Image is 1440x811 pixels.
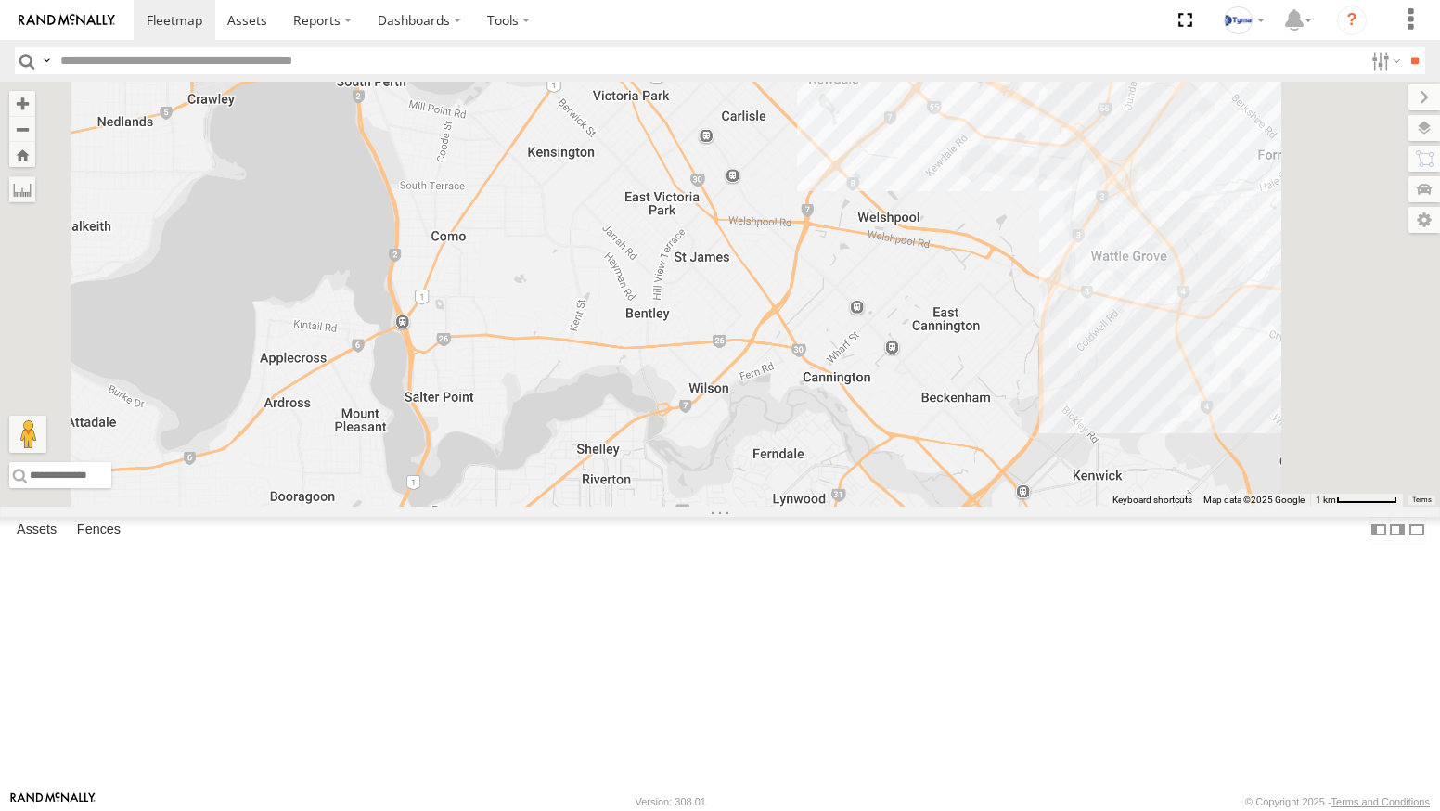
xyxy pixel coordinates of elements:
label: Map Settings [1408,207,1440,233]
button: Drag Pegman onto the map to open Street View [9,416,46,453]
button: Keyboard shortcuts [1112,494,1192,507]
img: rand-logo.svg [19,14,115,27]
label: Assets [7,517,66,543]
button: Map scale: 1 km per 62 pixels [1310,494,1403,507]
a: Terms and Conditions [1331,796,1430,807]
span: 1 km [1316,495,1336,505]
button: Zoom out [9,116,35,142]
label: Fences [68,517,130,543]
label: Search Filter Options [1364,47,1404,74]
span: Map data ©2025 Google [1203,495,1305,505]
label: Dock Summary Table to the Right [1388,517,1407,544]
label: Measure [9,176,35,202]
a: Visit our Website [10,792,96,811]
button: Zoom in [9,91,35,116]
label: Dock Summary Table to the Left [1369,517,1388,544]
i: ? [1337,6,1367,35]
label: Hide Summary Table [1408,517,1426,544]
div: Gray Wiltshire [1217,6,1271,34]
a: Terms (opens in new tab) [1412,496,1432,504]
div: © Copyright 2025 - [1245,796,1430,807]
div: Version: 308.01 [636,796,706,807]
label: Search Query [39,47,54,74]
button: Zoom Home [9,142,35,167]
